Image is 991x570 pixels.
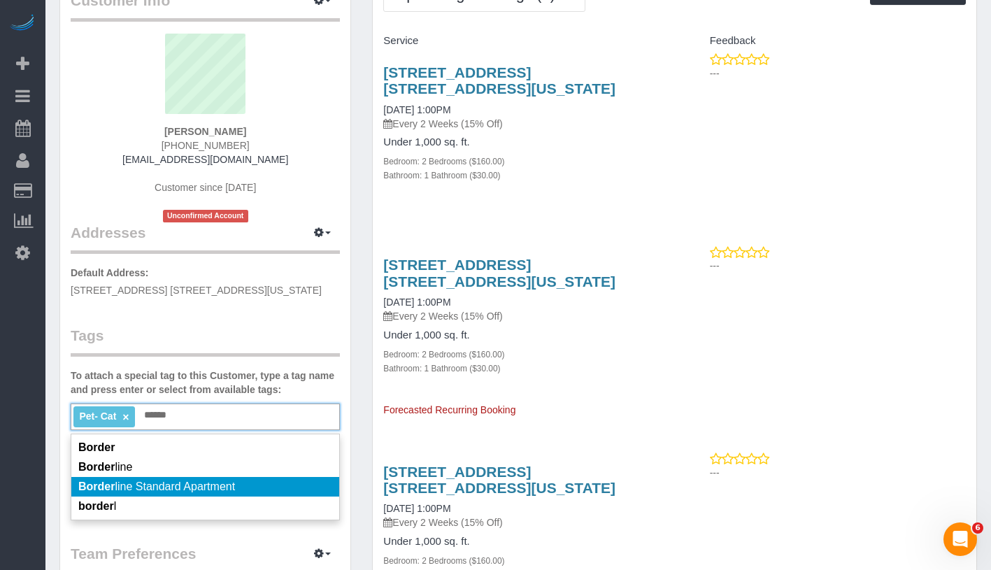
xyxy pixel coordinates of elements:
[710,259,966,273] p: ---
[71,285,322,296] span: [STREET_ADDRESS] [STREET_ADDRESS][US_STATE]
[164,126,246,137] strong: [PERSON_NAME]
[383,157,504,166] small: Bedroom: 2 Bedrooms ($160.00)
[78,461,115,473] em: Border
[8,14,36,34] img: Automaid Logo
[383,104,450,115] a: [DATE] 1:00PM
[383,464,615,496] a: [STREET_ADDRESS] [STREET_ADDRESS][US_STATE]
[383,556,504,566] small: Bedroom: 2 Bedrooms ($160.00)
[383,515,664,529] p: Every 2 Weeks (15% Off)
[71,266,149,280] label: Default Address:
[78,441,115,453] em: Border
[943,522,977,556] iframe: Intercom live chat
[163,210,248,222] span: Unconfirmed Account
[383,171,500,180] small: Bathroom: 1 Bathroom ($30.00)
[383,117,664,131] p: Every 2 Weeks (15% Off)
[383,64,615,97] a: [STREET_ADDRESS] [STREET_ADDRESS][US_STATE]
[383,35,664,47] h4: Service
[383,364,500,373] small: Bathroom: 1 Bathroom ($30.00)
[710,66,966,80] p: ---
[383,136,664,148] h4: Under 1,000 sq. ft.
[710,466,966,480] p: ---
[122,154,288,165] a: [EMAIL_ADDRESS][DOMAIN_NAME]
[383,536,664,548] h4: Under 1,000 sq. ft.
[383,257,615,289] a: [STREET_ADDRESS] [STREET_ADDRESS][US_STATE]
[383,329,664,341] h4: Under 1,000 sq. ft.
[79,411,116,422] span: Pet- Cat
[78,461,132,473] span: line
[383,404,515,415] span: Forecasted Recurring Booking
[78,480,115,492] em: Border
[78,500,116,512] span: l
[383,309,664,323] p: Every 2 Weeks (15% Off)
[122,411,129,423] a: ×
[162,140,250,151] span: [PHONE_NUMBER]
[71,369,340,397] label: To attach a special tag to this Customer, type a tag name and press enter or select from availabl...
[383,297,450,308] a: [DATE] 1:00PM
[972,522,983,534] span: 6
[78,500,114,512] em: border
[685,35,966,47] h4: Feedback
[155,182,256,193] span: Customer since [DATE]
[78,480,235,492] span: line Standard Apartment
[383,503,450,514] a: [DATE] 1:00PM
[383,350,504,359] small: Bedroom: 2 Bedrooms ($160.00)
[71,325,340,357] legend: Tags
